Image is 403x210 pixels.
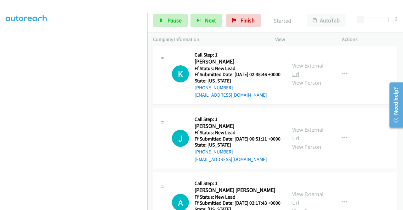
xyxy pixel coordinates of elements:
[360,17,389,22] div: Delay between calls (in seconds)
[241,17,255,24] span: Finish
[190,14,222,27] button: Next
[195,187,281,194] h2: [PERSON_NAME] [PERSON_NAME]
[195,116,281,123] h5: Call Step: 1
[226,14,261,27] a: Finish
[385,80,403,130] iframe: Resource Center
[292,190,324,206] a: View External Url
[292,126,324,142] a: View External Url
[292,143,321,150] a: View Person
[195,194,281,200] h5: Ff Status: New Lead
[195,58,281,65] h2: [PERSON_NAME]
[167,17,182,24] span: Pause
[172,130,189,147] h1: J
[172,130,189,147] div: The call is yet to be attempted
[195,65,281,72] h5: Ff Status: New Lead
[172,65,189,82] h1: K
[153,14,188,27] a: Pause
[307,14,346,27] button: AutoTab
[394,14,397,23] div: 0
[292,62,324,78] a: View External Url
[153,36,264,43] p: Company Information
[195,78,281,84] h5: State: [US_STATE]
[195,71,281,78] h5: Ff Submitted Date: [DATE] 02:35:46 +0000
[195,180,281,187] h5: Call Step: 1
[195,92,267,98] a: [EMAIL_ADDRESS][DOMAIN_NAME]
[195,200,281,206] h5: Ff Submitted Date: [DATE] 02:17:43 +0000
[195,156,267,162] a: [EMAIL_ADDRESS][DOMAIN_NAME]
[195,85,233,91] a: [PHONE_NUMBER]
[195,136,281,142] h5: Ff Submitted Date: [DATE] 00:51:11 +0000
[342,36,397,43] p: Actions
[195,142,281,148] h5: State: [US_STATE]
[275,36,331,43] p: View
[195,123,281,130] h2: [PERSON_NAME]
[172,65,189,82] div: The call is yet to be attempted
[269,16,295,25] p: Started
[292,79,321,86] a: View Person
[195,149,233,155] a: [PHONE_NUMBER]
[205,17,216,24] span: Next
[195,52,281,58] h5: Call Step: 1
[195,129,281,136] h5: Ff Status: New Lead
